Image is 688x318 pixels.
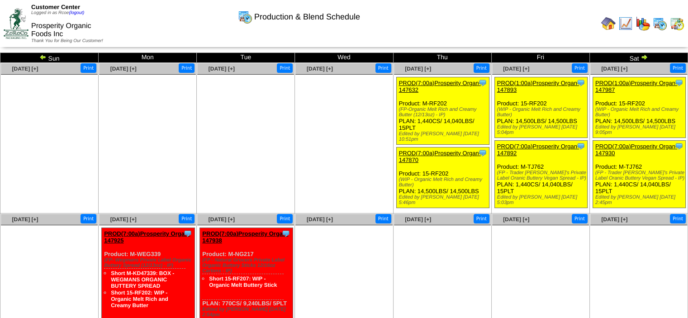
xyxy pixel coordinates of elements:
button: Print [572,214,588,223]
button: Print [375,214,391,223]
img: Tooltip [183,229,192,238]
div: Edited by [PERSON_NAME] [DATE] 5:04pm [497,124,588,135]
div: (FP- Wegmans Private Label Organic Buttery Spread (12/13oz) - IP) [104,257,195,268]
a: [DATE] [+] [110,216,137,223]
a: [DATE] [+] [307,216,333,223]
img: calendarprod.gif [653,16,667,31]
button: Print [81,214,96,223]
img: Tooltip [478,148,487,157]
a: Short M-KD47339: BOX - WEGMANS ORGANIC BUTTERY SPREAD [111,270,174,289]
a: PROD(7:00a)Prosperity Organ-147632 [399,80,481,93]
a: PROD(7:00a)Prosperity Organ-147930 [595,143,677,157]
div: Edited by [PERSON_NAME] [DATE] 9:05pm [595,124,686,135]
div: (FP - Natural Grocers Private Label Organic Buttery Sticks 12/16oz Cartons - IP) [202,257,293,274]
img: ZoRoCo_Logo(Green%26Foil)%20jpg.webp [4,8,28,38]
div: Product: M-TJ762 PLAN: 1,440CS / 14,040LBS / 15PLT [494,141,588,208]
div: (FP-Organic Melt Rich and Creamy Butter (12/13oz) - IP) [399,107,489,118]
a: [DATE] [+] [12,66,38,72]
td: Sun [0,53,99,63]
a: [DATE] [+] [503,216,529,223]
div: Edited by [PERSON_NAME] [DATE] 5:46pm [399,195,489,205]
a: PROD(7:00a)Prosperity Organ-147892 [497,143,579,157]
td: Mon [99,53,197,63]
button: Print [670,63,686,73]
img: line_graph.gif [618,16,633,31]
img: arrowleft.gif [39,53,47,61]
button: Print [474,63,489,73]
td: Sat [589,53,688,63]
button: Print [277,214,293,223]
div: Product: 15-RF202 PLAN: 14,500LBS / 14,500LBS [494,77,588,138]
button: Print [474,214,489,223]
div: Edited by [PERSON_NAME] [DATE] 2:54pm [202,307,293,318]
img: Tooltip [674,78,683,87]
button: Print [375,63,391,73]
td: Fri [491,53,589,63]
button: Print [81,63,96,73]
div: Product: M-TJ762 PLAN: 1,440CS / 14,040LBS / 15PLT [593,141,686,208]
div: (FP - Trader [PERSON_NAME]'s Private Label Oranic Buttery Vegan Spread - IP) [595,170,686,181]
a: [DATE] [+] [209,66,235,72]
a: [DATE] [+] [110,66,137,72]
span: Thank You for Being Our Customer! [31,38,103,43]
div: (WIP - Organic Melt Rich and Creamy Butter) [595,107,686,118]
div: Product: M-RF202 PLAN: 1,440CS / 14,040LBS / 15PLT [396,77,489,145]
span: Logged in as Rcoe [31,10,84,15]
img: Tooltip [576,78,585,87]
button: Print [179,214,195,223]
div: Product: 15-RF202 PLAN: 14,500LBS / 14,500LBS [396,147,489,208]
td: Wed [295,53,393,63]
a: [DATE] [+] [307,66,333,72]
img: calendarprod.gif [238,9,252,24]
img: calendarinout.gif [670,16,684,31]
div: Edited by [PERSON_NAME] [DATE] 5:03pm [497,195,588,205]
a: [DATE] [+] [601,66,627,72]
img: Tooltip [281,229,290,238]
a: PROD(7:00a)Prosperity Organ-147938 [202,230,288,244]
a: PROD(1:00a)Prosperity Organ-147987 [595,80,677,93]
td: Tue [197,53,295,63]
img: Tooltip [478,78,487,87]
a: Short 15-RF202: WIP - Organic Melt Rich and Creamy Butter [111,290,168,309]
span: Customer Center [31,4,80,10]
button: Print [277,63,293,73]
div: Product: 15-RF202 PLAN: 14,500LBS / 14,500LBS [593,77,686,138]
a: (logout) [69,10,84,15]
div: Edited by [PERSON_NAME] [DATE] 10:51pm [399,131,489,142]
div: (WIP - Organic Melt Rich and Creamy Butter) [399,177,489,188]
a: PROD(1:00a)Prosperity Organ-147893 [497,80,579,93]
a: [DATE] [+] [209,216,235,223]
span: Production & Blend Schedule [254,12,360,22]
button: Print [670,214,686,223]
a: Short 15-RF207: WIP - Organic Melt Buttery Stick [209,275,277,288]
img: graph.gif [636,16,650,31]
button: Print [572,63,588,73]
td: Thu [393,53,491,63]
button: Print [179,63,195,73]
a: [DATE] [+] [601,216,627,223]
div: (FP - Trader [PERSON_NAME]'s Private Label Oranic Buttery Vegan Spread - IP) [497,170,588,181]
a: [DATE] [+] [405,216,431,223]
a: PROD(7:00a)Prosperity Organ-147870 [399,150,481,163]
a: [DATE] [+] [405,66,431,72]
img: home.gif [601,16,616,31]
a: [DATE] [+] [503,66,529,72]
img: arrowright.gif [641,53,648,61]
div: Edited by [PERSON_NAME] [DATE] 2:45pm [595,195,686,205]
a: PROD(7:00a)Prosperity Organ-147925 [104,230,190,244]
span: Prosperity Organic Foods Inc [31,22,91,38]
img: Tooltip [674,142,683,151]
a: [DATE] [+] [12,216,38,223]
